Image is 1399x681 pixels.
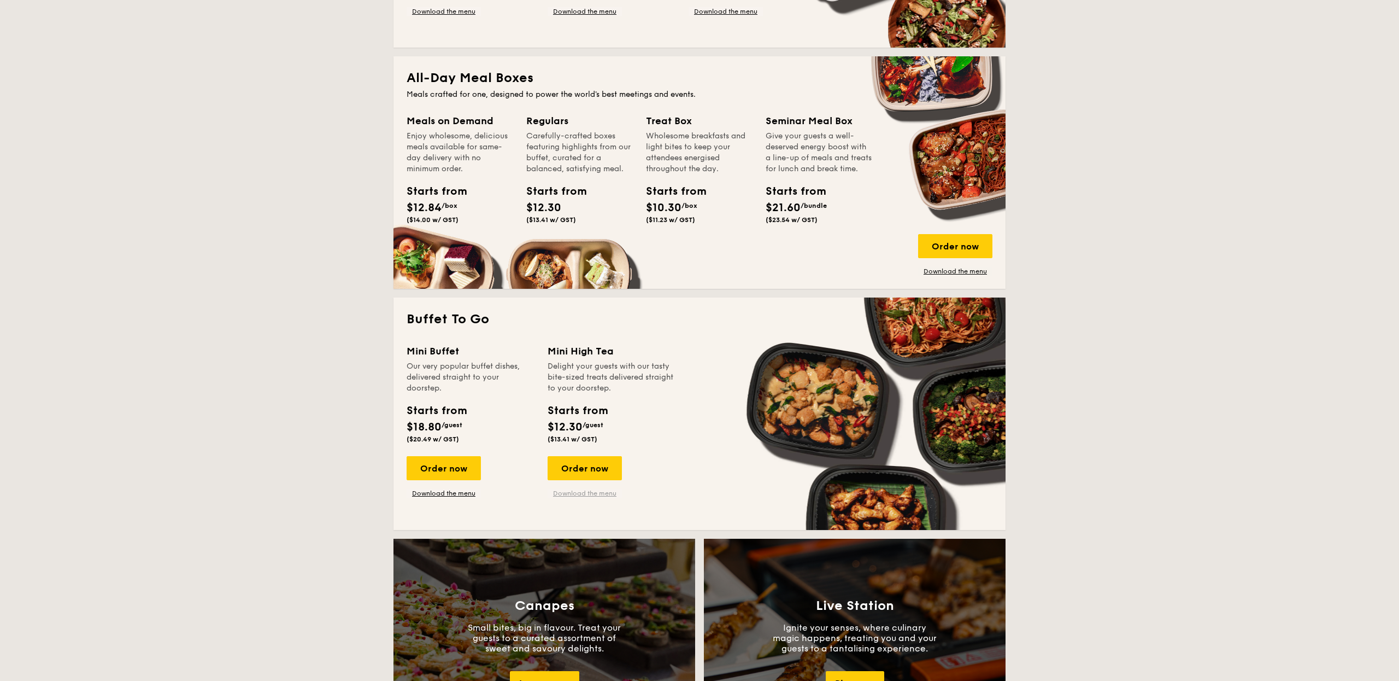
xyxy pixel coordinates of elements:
[526,113,633,129] div: Regulars
[548,489,622,498] a: Download the menu
[773,622,937,654] p: Ignite your senses, where culinary magic happens, treating you and your guests to a tantalising e...
[548,7,622,16] a: Download the menu
[918,234,992,258] div: Order now
[526,216,576,224] span: ($13.41 w/ GST)
[407,489,481,498] a: Download the menu
[407,183,456,200] div: Starts from
[515,598,574,614] h3: Canapes
[801,202,827,209] span: /bundle
[548,435,597,443] span: ($13.41 w/ GST)
[407,89,992,100] div: Meals crafted for one, designed to power the world's best meetings and events.
[548,344,675,359] div: Mini High Tea
[526,183,575,200] div: Starts from
[442,202,457,209] span: /box
[766,216,818,224] span: ($23.54 w/ GST)
[526,131,633,174] div: Carefully-crafted boxes featuring highlights from our buffet, curated for a balanced, satisfying ...
[646,216,695,224] span: ($11.23 w/ GST)
[681,202,697,209] span: /box
[646,201,681,214] span: $10.30
[462,622,626,654] p: Small bites, big in flavour. Treat your guests to a curated assortment of sweet and savoury delig...
[407,201,442,214] span: $12.84
[766,113,872,129] div: Seminar Meal Box
[407,361,534,394] div: Our very popular buffet dishes, delivered straight to your doorstep.
[646,113,753,129] div: Treat Box
[548,361,675,394] div: Delight your guests with our tasty bite-sized treats delivered straight to your doorstep.
[407,69,992,87] h2: All-Day Meal Boxes
[816,598,894,614] h3: Live Station
[646,131,753,174] div: Wholesome breakfasts and light bites to keep your attendees energised throughout the day.
[766,131,872,174] div: Give your guests a well-deserved energy boost with a line-up of meals and treats for lunch and br...
[407,113,513,129] div: Meals on Demand
[407,456,481,480] div: Order now
[689,7,763,16] a: Download the menu
[646,183,695,200] div: Starts from
[918,267,992,276] a: Download the menu
[442,421,462,429] span: /guest
[407,7,481,16] a: Download the menu
[548,421,583,434] span: $12.30
[526,201,561,214] span: $12.30
[407,311,992,328] h2: Buffet To Go
[407,216,459,224] span: ($14.00 w/ GST)
[583,421,603,429] span: /guest
[407,421,442,434] span: $18.80
[766,183,815,200] div: Starts from
[407,131,513,174] div: Enjoy wholesome, delicious meals available for same-day delivery with no minimum order.
[407,344,534,359] div: Mini Buffet
[766,201,801,214] span: $21.60
[548,456,622,480] div: Order now
[407,435,459,443] span: ($20.49 w/ GST)
[407,403,466,419] div: Starts from
[548,403,607,419] div: Starts from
